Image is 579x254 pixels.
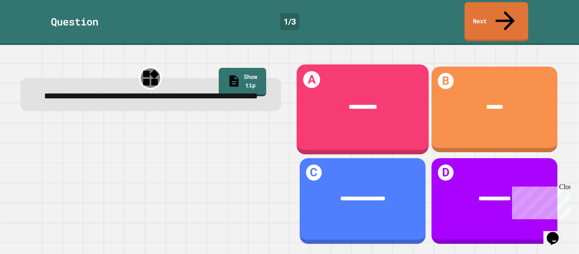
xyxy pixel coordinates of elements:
h1: A [303,71,320,88]
h1: D [438,165,454,181]
a: Next [465,2,528,41]
div: Question [51,14,98,29]
h1: B [438,73,454,89]
div: 1 / 3 [280,13,299,30]
a: Show tip [219,68,266,96]
iframe: chat widget [543,220,571,246]
iframe: chat widget [509,183,571,219]
h1: C [306,165,322,181]
div: Chat with us now!Close [3,3,58,54]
